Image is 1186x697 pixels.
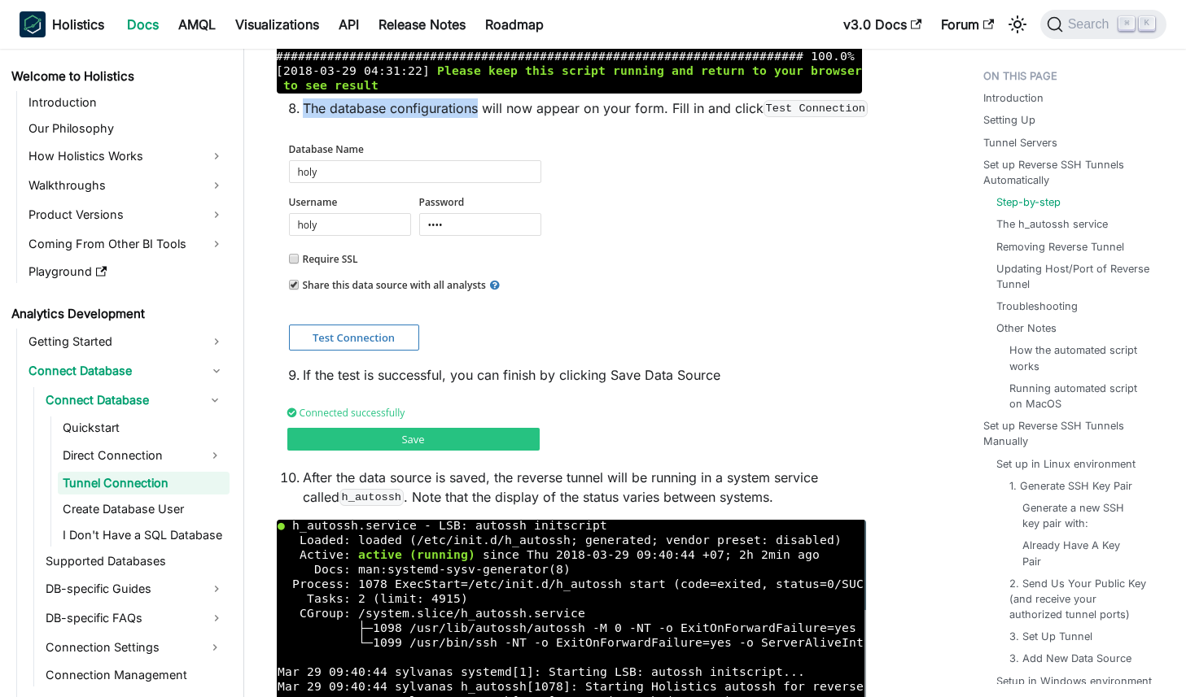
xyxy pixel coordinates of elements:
a: Walkthroughs [24,172,230,198]
a: Running automated script on MacOS [1009,381,1147,412]
button: Search (Command+K) [1040,10,1166,39]
a: DB-specific Guides [41,576,230,602]
a: Setting Up [983,112,1035,128]
a: Tunnel Servers [983,135,1057,150]
kbd: ⌘ [1118,16,1135,31]
a: Generate a new SSH key pair with: [1022,500,1140,531]
a: I Don't Have a SQL Database [58,524,230,547]
a: Introduction [983,90,1044,106]
a: Setup in Windows environment [996,673,1152,689]
b: Holistics [52,15,104,34]
a: Playground [24,260,230,283]
button: Expand sidebar category 'Connection Settings' [200,634,230,660]
a: How the automated script works [1009,342,1147,373]
a: v3.0 Docs [834,11,931,37]
a: Set up Reverse SSH Tunnels Automatically [983,157,1160,188]
li: After the data source is saved, the reverse tunnel will be running in a system service called . N... [303,468,918,507]
a: Other Notes [996,320,1057,336]
a: Roadmap [475,11,554,37]
a: Visualizations [225,11,329,37]
a: Quickstart [58,416,230,439]
a: Welcome to Holistics [7,65,230,88]
button: Collapse sidebar category 'Connect Database' [200,387,230,413]
a: Release Notes [369,11,475,37]
a: Getting Started [24,329,230,355]
a: AMQL [168,11,225,37]
code: Test Connection [764,100,868,116]
a: Analytics Development [7,303,230,325]
li: The database configurations will now appear on your form. Fill in and click [303,98,918,118]
code: h_autossh [339,489,404,505]
a: Set up Reverse SSH Tunnels Manually [983,418,1160,449]
a: Set up in Linux environment [996,456,1136,472]
a: Introduction [24,91,230,114]
a: Forum [931,11,1004,37]
a: DB-specific FAQs [41,605,230,631]
a: Tunnel Connection [58,472,230,494]
button: Expand sidebar category 'Direct Connection' [200,442,230,468]
a: 2. Send Us Your Public Key (and receive your authorized tunnel ports) [1009,576,1147,623]
a: HolisticsHolistics [20,11,104,37]
a: Removing Reverse Tunnel [996,239,1124,255]
a: Supported Databases [41,550,230,573]
a: Our Philosophy [24,117,230,140]
a: Connect Database [41,387,200,413]
a: Step-by-step [996,194,1061,210]
a: Coming From Other BI Tools [24,231,230,257]
a: Updating Host/Port of Reverse Tunnel [996,261,1153,292]
a: Already Have A Key Pair [1022,538,1140,568]
a: The h_autossh service [996,216,1108,232]
a: 3. Set Up Tunnel [1009,629,1092,644]
button: Switch between dark and light mode (currently light mode) [1004,11,1031,37]
a: 1. Generate SSH Key Pair [1009,478,1132,494]
a: API [329,11,369,37]
a: Connection Management [41,664,230,686]
a: Troubleshooting [996,298,1078,314]
a: 3. Add New Data Source [1009,651,1131,666]
a: Connect Database [24,358,230,384]
a: Direct Connection [58,442,200,468]
a: Docs [117,11,168,37]
a: Create Database User [58,498,230,521]
a: Connection Settings [41,634,200,660]
a: Product Versions [24,202,230,228]
kbd: K [1139,16,1155,31]
li: If the test is successful, you can finish by clicking Save Data Source [303,365,918,385]
a: How Holistics Works [24,143,230,169]
img: Holistics [20,11,46,37]
span: Search [1063,17,1119,32]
